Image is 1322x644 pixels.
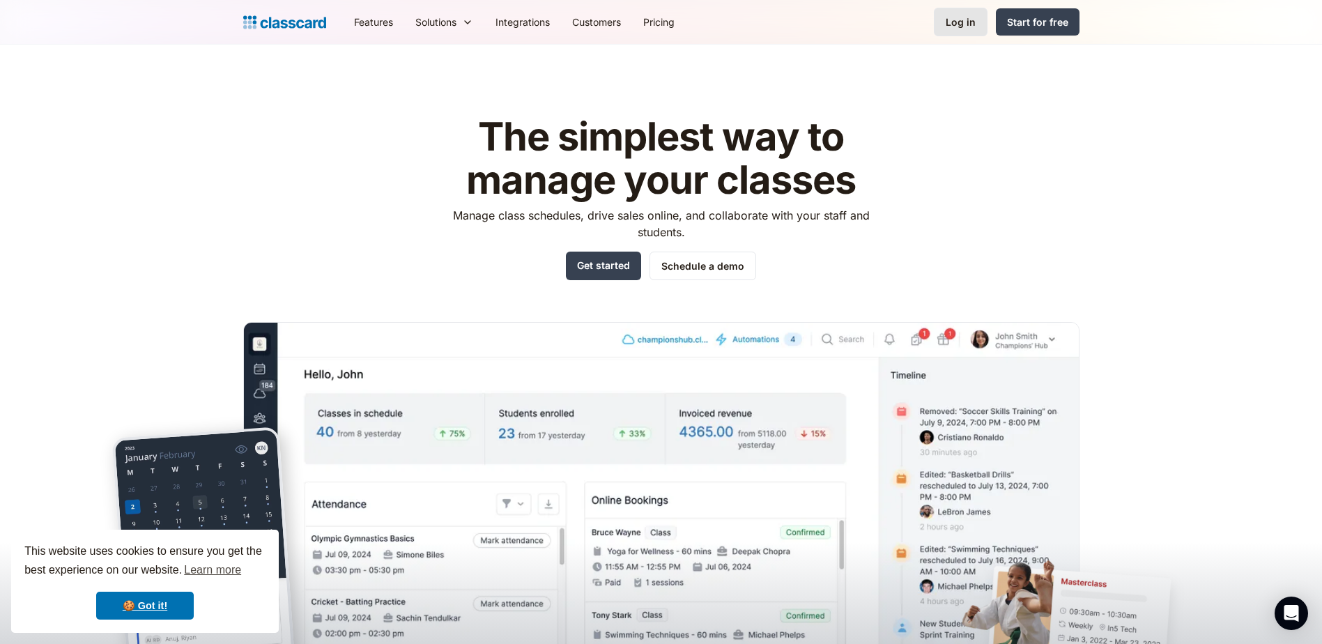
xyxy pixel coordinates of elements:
a: Pricing [632,6,686,38]
a: dismiss cookie message [96,592,194,620]
a: Start for free [996,8,1079,36]
p: Manage class schedules, drive sales online, and collaborate with your staff and students. [440,207,882,240]
a: Get started [566,252,641,280]
div: Start for free [1007,15,1068,29]
div: Log in [946,15,976,29]
div: Open Intercom Messenger [1275,597,1308,630]
a: Customers [561,6,632,38]
div: Solutions [404,6,484,38]
a: Schedule a demo [650,252,756,280]
div: cookieconsent [11,530,279,633]
a: Integrations [484,6,561,38]
span: This website uses cookies to ensure you get the best experience on our website. [24,543,266,581]
a: Features [343,6,404,38]
h1: The simplest way to manage your classes [440,116,882,201]
div: Solutions [415,15,456,29]
a: home [243,13,326,32]
a: Log in [934,8,987,36]
a: learn more about cookies [182,560,243,581]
